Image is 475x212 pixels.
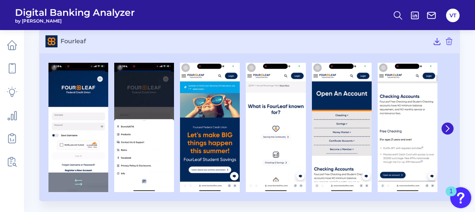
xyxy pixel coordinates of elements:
div: 1 [449,191,453,201]
img: Fourleaf [378,63,437,192]
img: Fourleaf [114,63,174,192]
img: Fourleaf [180,63,240,192]
img: Fourleaf [246,63,306,192]
button: Open Resource Center, 1 new notification [450,187,471,208]
span: by [PERSON_NAME] [15,18,135,24]
button: VT [446,9,460,22]
img: Fourleaf [48,63,108,192]
span: Fourleaf [61,38,430,45]
img: Fourleaf [312,63,372,192]
span: Digital Banking Analyzer [15,7,135,18]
